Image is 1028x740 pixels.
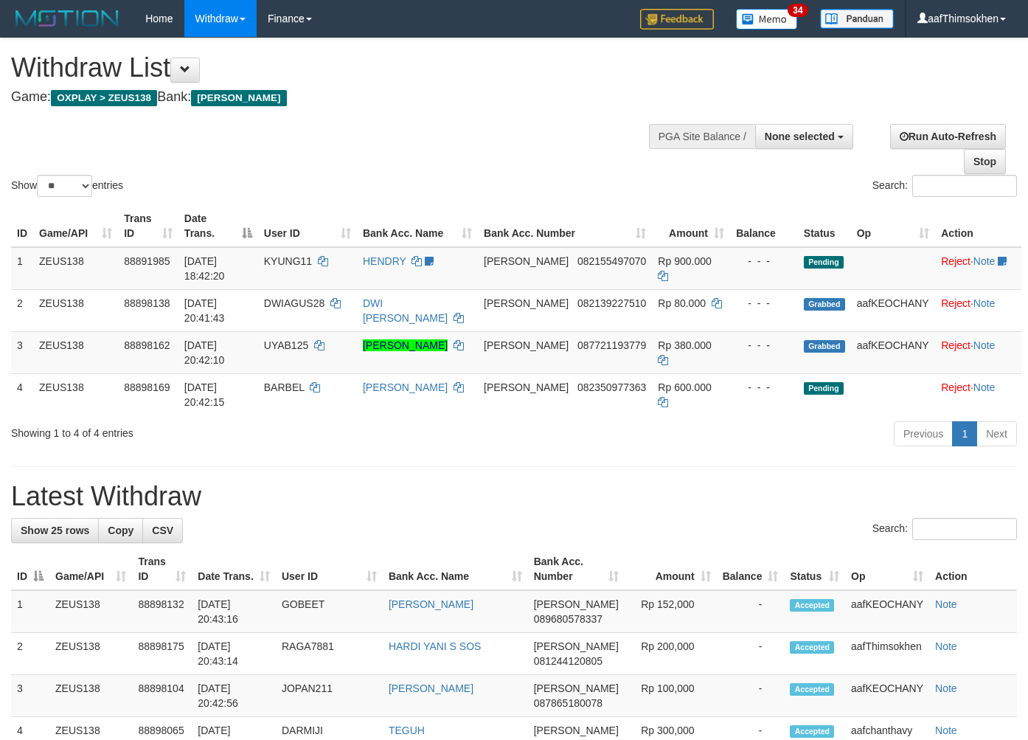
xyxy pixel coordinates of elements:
[192,633,276,675] td: [DATE] 20:43:14
[33,373,118,415] td: ZEUS138
[191,90,286,106] span: [PERSON_NAME]
[577,381,646,393] span: Copy 082350977363 to clipboard
[935,247,1021,290] td: ·
[790,641,834,654] span: Accepted
[11,175,123,197] label: Show entries
[484,381,569,393] span: [PERSON_NAME]
[184,381,225,408] span: [DATE] 20:42:15
[625,590,717,633] td: Rp 152,000
[192,548,276,590] th: Date Trans.: activate to sort column ascending
[363,297,448,324] a: DWI [PERSON_NAME]
[276,675,383,717] td: JOPAN211
[736,338,792,353] div: - - -
[845,590,929,633] td: aafKEOCHANY
[178,205,258,247] th: Date Trans.: activate to sort column descending
[935,598,957,610] a: Note
[258,205,357,247] th: User ID: activate to sort column ascending
[108,525,133,536] span: Copy
[534,655,602,667] span: Copy 081244120805 to clipboard
[804,298,845,311] span: Grabbed
[755,124,853,149] button: None selected
[935,331,1021,373] td: ·
[184,255,225,282] span: [DATE] 18:42:20
[11,247,33,290] td: 1
[798,205,851,247] th: Status
[912,175,1017,197] input: Search:
[11,90,670,105] h4: Game: Bank:
[142,518,183,543] a: CSV
[935,682,957,694] a: Note
[264,297,324,309] span: DWIAGUS28
[790,599,834,612] span: Accepted
[132,633,192,675] td: 88898175
[577,255,646,267] span: Copy 082155497070 to clipboard
[357,205,478,247] th: Bank Acc. Name: activate to sort column ascending
[11,205,33,247] th: ID
[152,525,173,536] span: CSV
[941,339,970,351] a: Reject
[845,675,929,717] td: aafKEOCHANY
[132,548,192,590] th: Trans ID: activate to sort column ascending
[872,518,1017,540] label: Search:
[11,373,33,415] td: 4
[730,205,798,247] th: Balance
[534,725,619,736] span: [PERSON_NAME]
[276,548,383,590] th: User ID: activate to sort column ascending
[788,4,808,17] span: 34
[717,675,785,717] td: -
[534,613,602,625] span: Copy 089680578337 to clipboard
[192,590,276,633] td: [DATE] 20:43:16
[845,548,929,590] th: Op: activate to sort column ascending
[717,548,785,590] th: Balance: activate to sort column ascending
[935,725,957,736] a: Note
[649,124,755,149] div: PGA Site Balance /
[851,205,936,247] th: Op: activate to sort column ascending
[640,9,714,30] img: Feedback.jpg
[11,53,670,83] h1: Withdraw List
[976,421,1017,446] a: Next
[658,339,711,351] span: Rp 380.000
[941,255,970,267] a: Reject
[11,548,49,590] th: ID: activate to sort column descending
[845,633,929,675] td: aafThimsokhen
[973,255,996,267] a: Note
[528,548,625,590] th: Bank Acc. Number: activate to sort column ascending
[33,247,118,290] td: ZEUS138
[973,339,996,351] a: Note
[389,725,425,736] a: TEGUH
[33,205,118,247] th: Game/API: activate to sort column ascending
[389,682,473,694] a: [PERSON_NAME]
[577,339,646,351] span: Copy 087721193779 to clipboard
[717,590,785,633] td: -
[973,297,996,309] a: Note
[935,289,1021,331] td: ·
[11,518,99,543] a: Show 25 rows
[736,380,792,395] div: - - -
[534,598,619,610] span: [PERSON_NAME]
[736,9,798,30] img: Button%20Memo.svg
[389,640,482,652] a: HARDI YANI S SOS
[484,297,569,309] span: [PERSON_NAME]
[765,131,835,142] span: None selected
[952,421,977,446] a: 1
[37,175,92,197] select: Showentries
[625,633,717,675] td: Rp 200,000
[935,205,1021,247] th: Action
[804,340,845,353] span: Grabbed
[49,548,132,590] th: Game/API: activate to sort column ascending
[929,548,1017,590] th: Action
[132,590,192,633] td: 88898132
[658,381,711,393] span: Rp 600.000
[790,725,834,738] span: Accepted
[124,381,170,393] span: 88898169
[276,590,383,633] td: GOBEET
[11,420,417,440] div: Showing 1 to 4 of 4 entries
[11,7,123,30] img: MOTION_logo.png
[941,297,970,309] a: Reject
[736,254,792,269] div: - - -
[912,518,1017,540] input: Search:
[820,9,894,29] img: panduan.png
[49,675,132,717] td: ZEUS138
[894,421,953,446] a: Previous
[98,518,143,543] a: Copy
